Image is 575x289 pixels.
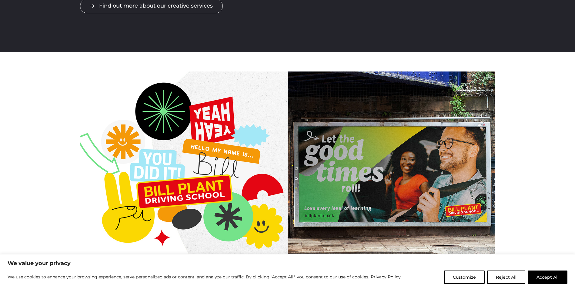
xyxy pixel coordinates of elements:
[370,273,401,281] a: Privacy Policy
[8,260,567,267] p: We value your privacy
[80,71,288,279] img: Bill-Plant-stickers-design
[444,271,485,284] button: Customize
[487,271,525,284] button: Reject All
[8,273,401,281] p: We use cookies to enhance your browsing experience, serve personalized ads or content, and analyz...
[288,71,495,279] img: Bill-Plant-billboard-advert
[528,271,567,284] button: Accept All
